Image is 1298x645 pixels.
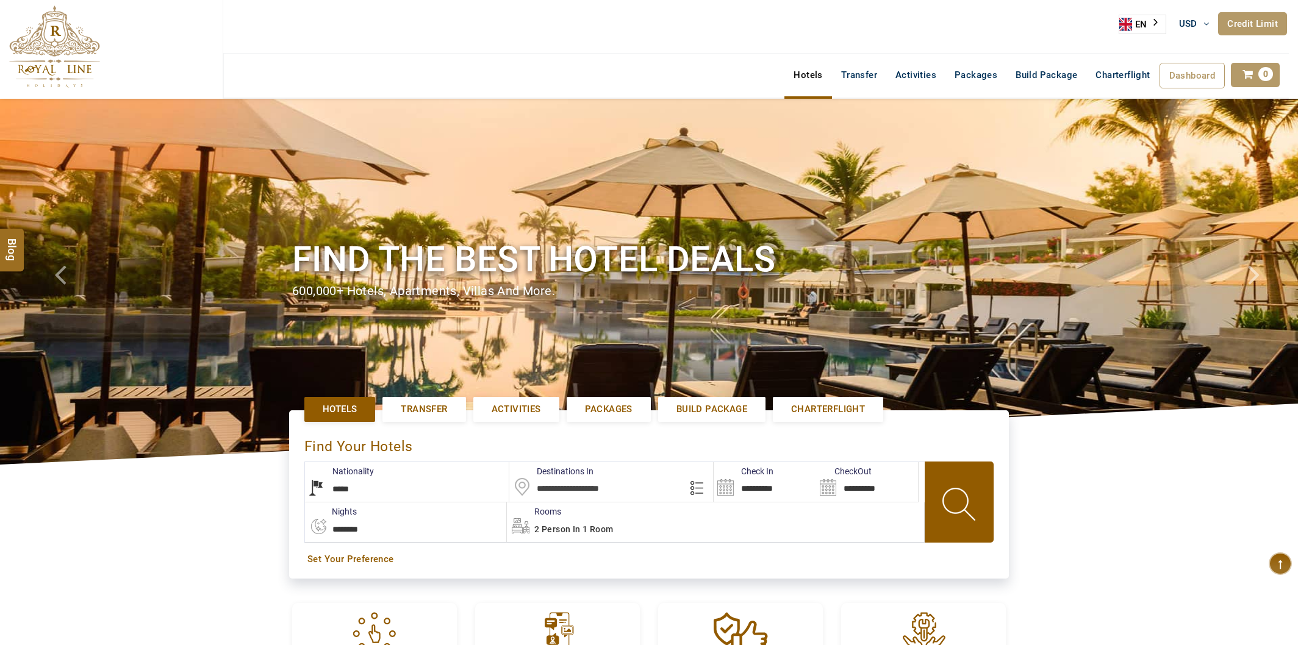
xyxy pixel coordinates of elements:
span: Activities [492,403,541,416]
span: Packages [585,403,633,416]
label: Nationality [305,465,374,477]
div: 600,000+ hotels, apartments, villas and more. [292,282,1006,300]
a: Set Your Preference [307,553,991,566]
span: Charterflight [791,403,865,416]
span: Build Package [676,403,747,416]
span: Dashboard [1169,70,1216,81]
span: Transfer [401,403,447,416]
a: Credit Limit [1218,12,1287,35]
a: Hotels [784,63,831,87]
a: EN [1119,15,1166,34]
h1: Find the best hotel deals [292,237,1006,282]
img: The Royal Line Holidays [9,5,100,88]
a: Build Package [658,397,766,422]
input: Search [816,462,918,502]
a: Activities [473,397,559,422]
label: CheckOut [816,465,872,477]
a: Charterflight [1086,63,1159,87]
a: Transfer [832,63,886,87]
a: Packages [567,397,651,422]
a: Build Package [1006,63,1086,87]
input: Search [714,462,816,502]
aside: Language selected: English [1119,15,1166,34]
span: USD [1179,18,1197,29]
span: Charterflight [1095,69,1150,80]
div: Language [1119,15,1166,34]
label: Check In [714,465,773,477]
label: Destinations In [509,465,593,477]
label: nights [304,505,357,518]
span: 2 Person in 1 Room [534,524,613,534]
a: Charterflight [773,397,883,422]
a: 0 [1231,63,1280,87]
a: Packages [945,63,1006,87]
span: Hotels [323,403,357,416]
a: Hotels [304,397,375,422]
div: Find Your Hotels [304,426,994,461]
a: Transfer [382,397,465,422]
label: Rooms [507,505,561,518]
a: Activities [886,63,945,87]
span: 0 [1258,67,1273,81]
